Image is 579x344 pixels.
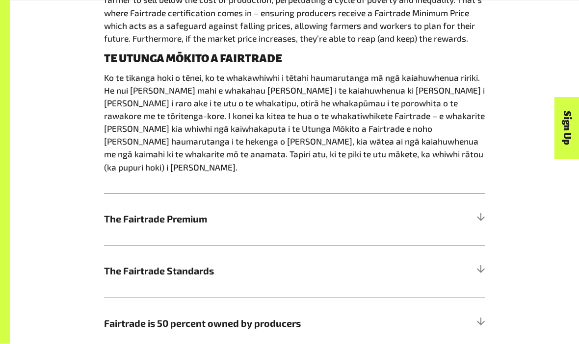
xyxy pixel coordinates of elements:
span: Fairtrade is 50 percent owned by producers [104,317,390,331]
h4: TE UTUNGA MŌKITO A FAIRTRADE [104,53,485,65]
p: Ko te tikanga hoki o tēnei, ko te whakawhiwhi i tētahi haumarutanga mā ngā kaiahuwhenua ririki. H... [104,72,485,174]
span: The Fairtrade Premium [104,212,390,227]
span: The Fairtrade Standards [104,264,390,279]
